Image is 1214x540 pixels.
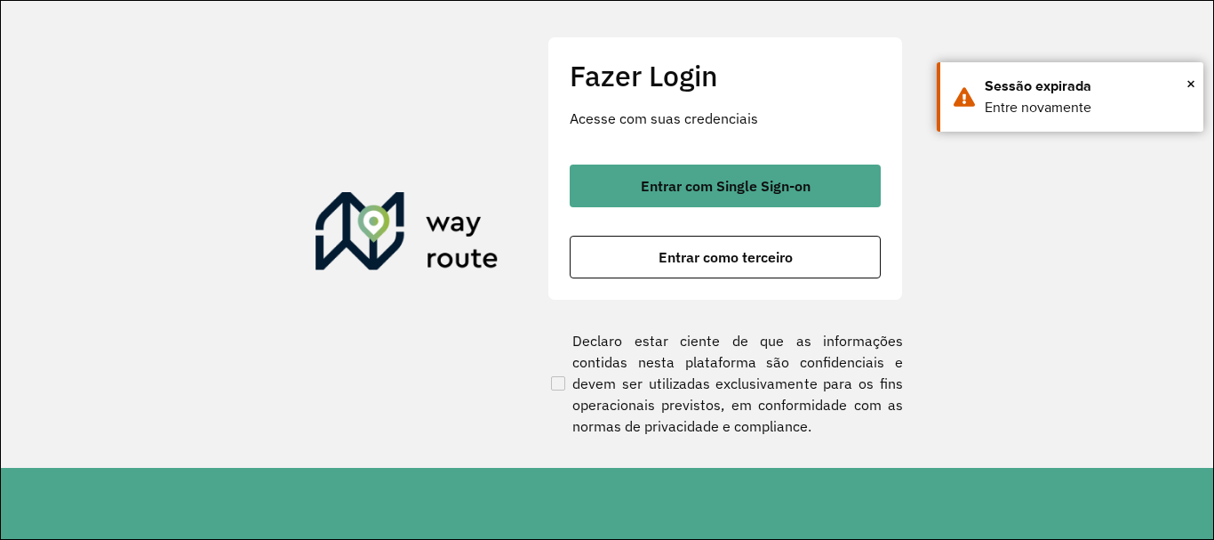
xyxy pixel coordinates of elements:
span: × [1186,70,1195,97]
img: Roteirizador AmbevTech [315,192,499,278]
p: Acesse com suas credenciais [570,108,881,129]
button: button [570,165,881,207]
button: Close [1186,70,1195,97]
label: Declaro estar ciente de que as informações contidas nesta plataforma são confidenciais e devem se... [547,330,903,437]
span: Entrar como terceiro [659,250,793,264]
div: Entre novamente [985,97,1190,118]
span: Entrar com Single Sign-on [641,179,811,193]
h2: Fazer Login [570,59,881,93]
div: Sessão expirada [985,76,1190,97]
button: button [570,236,881,278]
